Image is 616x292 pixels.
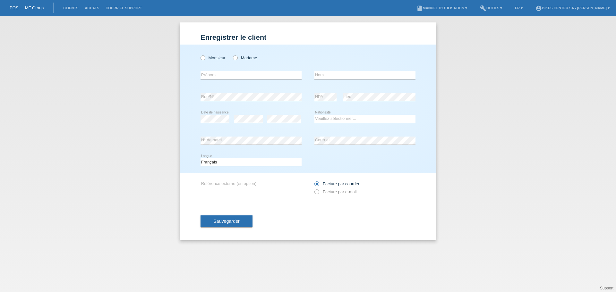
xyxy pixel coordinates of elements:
i: build [480,5,486,12]
a: account_circleBIKES CENTER SA - [PERSON_NAME] ▾ [532,6,613,10]
h1: Enregistrer le client [201,33,415,41]
a: Clients [60,6,81,10]
a: Support [600,286,613,290]
label: Monsieur [201,55,226,60]
span: Sauvegarder [213,219,240,224]
button: Sauvegarder [201,215,252,228]
a: Achats [81,6,102,10]
label: Facture par e-mail [314,189,356,194]
label: Facture par courrier [314,181,359,186]
a: Courriel Support [102,6,145,10]
input: Madame [233,55,237,60]
i: account_circle [535,5,542,12]
input: Facture par courrier [314,181,319,189]
a: buildOutils ▾ [477,6,505,10]
input: Facture par e-mail [314,189,319,197]
a: bookManuel d’utilisation ▾ [413,6,470,10]
a: FR ▾ [512,6,526,10]
i: book [416,5,423,12]
input: Monsieur [201,55,205,60]
a: POS — MF Group [10,5,44,10]
label: Madame [233,55,257,60]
